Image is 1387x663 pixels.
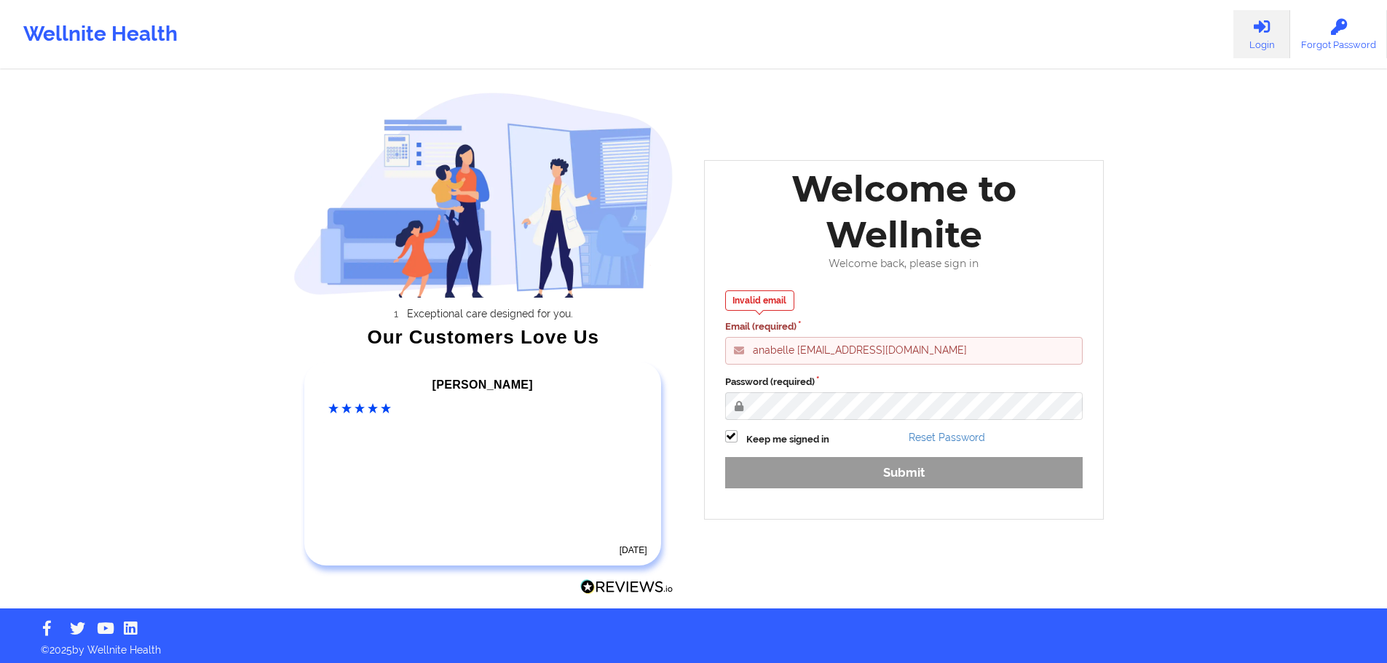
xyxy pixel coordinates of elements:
[307,308,673,319] li: Exceptional care designed for you.
[725,375,1083,389] label: Password (required)
[293,330,673,344] div: Our Customers Love Us
[715,166,1094,258] div: Welcome to Wellnite
[909,432,985,443] a: Reset Password
[31,632,1356,657] p: © 2025 by Wellnite Health
[293,92,673,298] img: wellnite-auth-hero_200.c722682e.png
[580,579,673,598] a: Reviews.io Logo
[1233,10,1290,58] a: Login
[725,337,1083,365] input: Email address
[746,432,829,447] label: Keep me signed in
[725,319,1083,334] label: Email (required)
[432,378,533,391] span: [PERSON_NAME]
[725,290,795,311] div: Invalid email
[715,258,1094,270] div: Welcome back, please sign in
[620,545,647,555] time: [DATE]
[1290,10,1387,58] a: Forgot Password
[580,579,673,595] img: Reviews.io Logo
